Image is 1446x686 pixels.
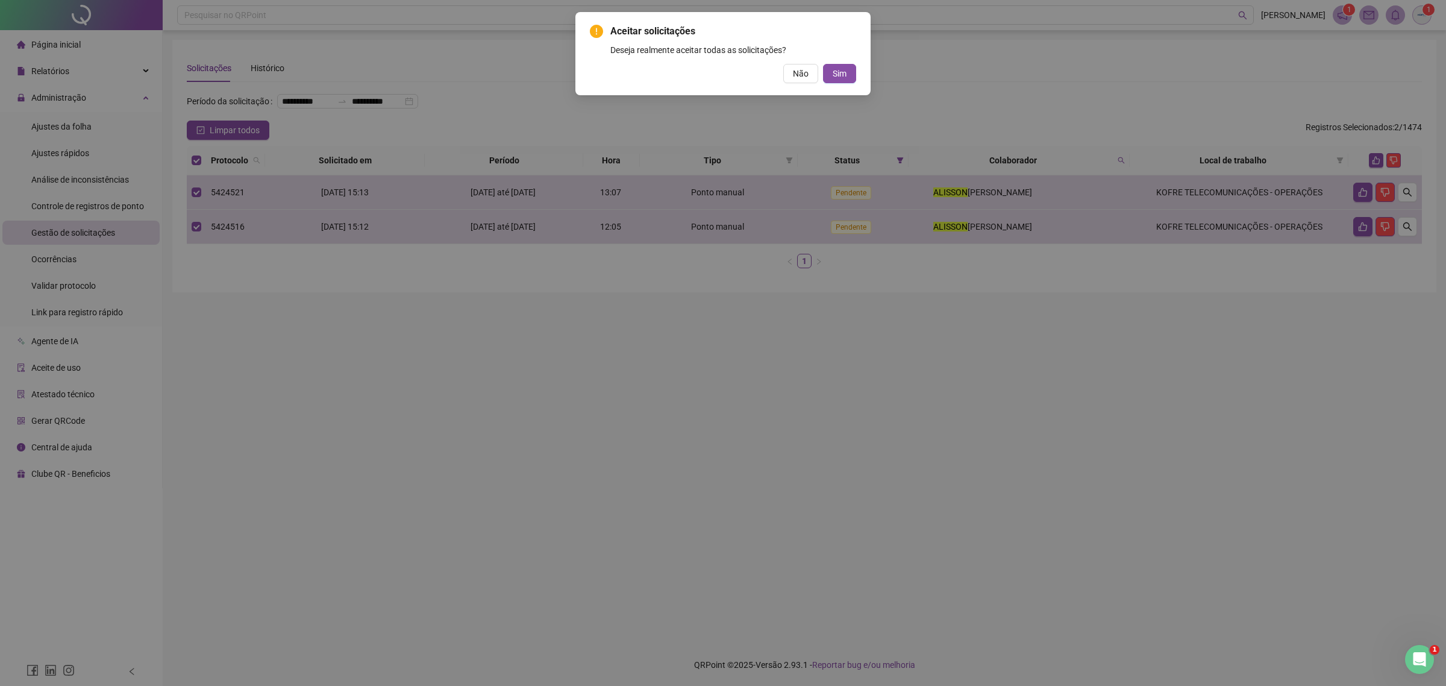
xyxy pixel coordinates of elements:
span: 1 [1430,645,1439,655]
span: Aceitar solicitações [610,24,856,39]
button: Sim [823,64,856,83]
button: Não [783,64,818,83]
span: exclamation-circle [590,25,603,38]
div: Deseja realmente aceitar todas as solicitações? [610,43,856,57]
span: Não [793,67,809,80]
iframe: Intercom live chat [1405,645,1434,674]
span: Sim [833,67,847,80]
